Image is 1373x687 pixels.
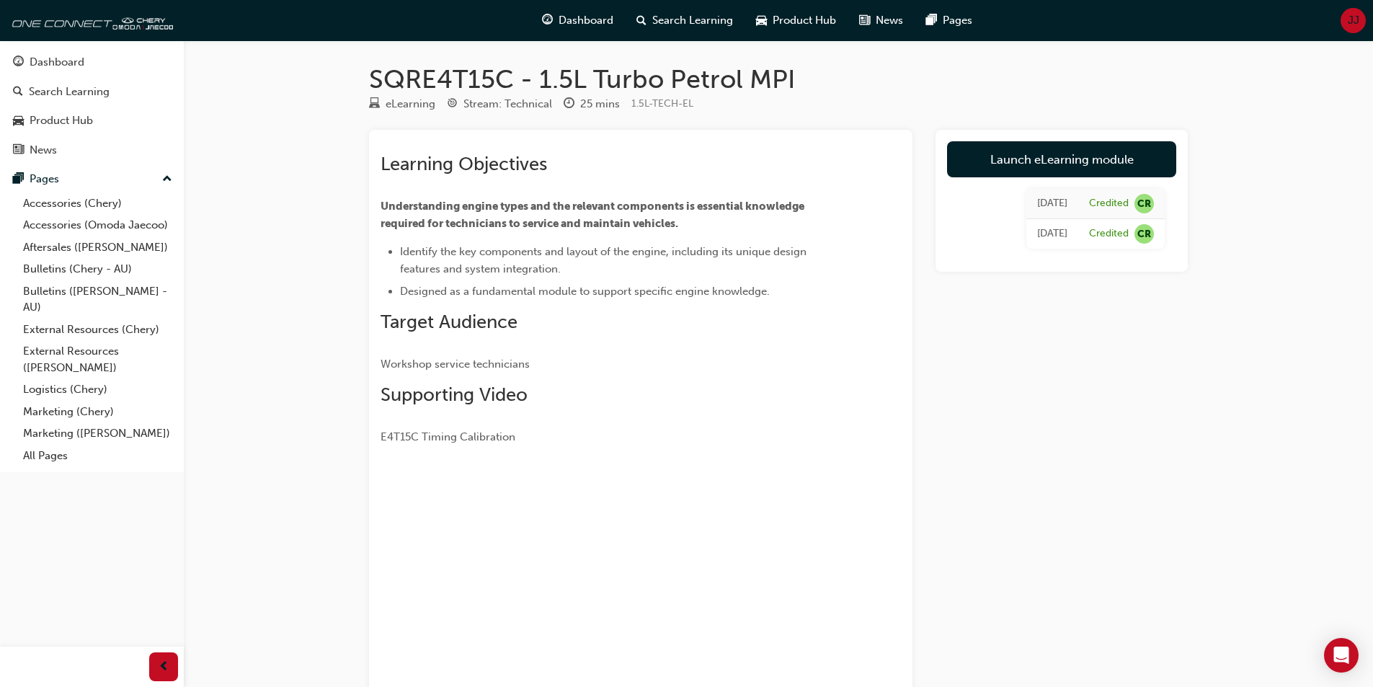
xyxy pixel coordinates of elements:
a: News [6,137,178,164]
span: null-icon [1134,194,1154,213]
span: Designed as a fundamental module to support specific engine knowledge. [400,285,770,298]
a: External Resources (Chery) [17,319,178,341]
a: guage-iconDashboard [530,6,625,35]
a: Launch eLearning module [947,141,1176,177]
a: External Resources ([PERSON_NAME]) [17,340,178,378]
div: Search Learning [29,84,110,100]
h1: SQRE4T15C - 1.5L Turbo Petrol MPI [369,63,1188,95]
div: Credited [1089,197,1129,210]
a: Search Learning [6,79,178,105]
span: guage-icon [542,12,553,30]
span: Workshop service technicians [381,358,530,371]
a: Bulletins (Chery - AU) [17,258,178,280]
span: prev-icon [159,658,169,676]
button: Pages [6,166,178,192]
div: Dashboard [30,54,84,71]
span: search-icon [13,86,23,99]
a: news-iconNews [848,6,915,35]
span: Learning Objectives [381,153,547,175]
button: JJ [1341,8,1366,33]
span: up-icon [162,170,172,189]
span: news-icon [13,144,24,157]
div: eLearning [386,96,435,112]
div: Thu Oct 17 2024 11:06:49 GMT+0800 (Australian Western Standard Time) [1037,195,1067,212]
span: clock-icon [564,98,574,111]
a: Accessories (Chery) [17,192,178,215]
div: Duration [564,95,620,113]
button: DashboardSearch LearningProduct HubNews [6,46,178,166]
div: Stream [447,95,552,113]
a: Product Hub [6,107,178,134]
img: oneconnect [7,6,173,35]
a: Bulletins ([PERSON_NAME] - AU) [17,280,178,319]
span: news-icon [859,12,870,30]
span: Learning resource code [631,97,693,110]
span: guage-icon [13,56,24,69]
div: Pages [30,171,59,187]
span: Search Learning [652,12,733,29]
a: Marketing (Chery) [17,401,178,423]
span: learningResourceType_ELEARNING-icon [369,98,380,111]
span: E4T15C Timing Calibration [381,430,515,443]
span: Understanding engine types and the relevant components is essential knowledge required for techni... [381,200,807,230]
div: News [30,142,57,159]
span: pages-icon [13,173,24,186]
div: Wed Oct 16 2024 13:18:51 GMT+0800 (Australian Western Standard Time) [1037,226,1067,242]
span: Target Audience [381,311,517,333]
span: null-icon [1134,224,1154,244]
span: car-icon [13,115,24,128]
div: Product Hub [30,112,93,129]
a: Dashboard [6,49,178,76]
a: Aftersales ([PERSON_NAME]) [17,236,178,259]
div: 25 mins [580,96,620,112]
a: Marketing ([PERSON_NAME]) [17,422,178,445]
span: car-icon [756,12,767,30]
span: Product Hub [773,12,836,29]
a: Accessories (Omoda Jaecoo) [17,214,178,236]
a: pages-iconPages [915,6,984,35]
a: All Pages [17,445,178,467]
span: Supporting Video [381,384,528,406]
div: Open Intercom Messenger [1324,638,1359,673]
span: Pages [943,12,972,29]
a: search-iconSearch Learning [625,6,745,35]
a: car-iconProduct Hub [745,6,848,35]
a: Logistics (Chery) [17,378,178,401]
div: Stream: Technical [463,96,552,112]
span: JJ [1348,12,1359,29]
span: target-icon [447,98,458,111]
span: Dashboard [559,12,613,29]
div: Credited [1089,227,1129,241]
span: search-icon [636,12,646,30]
span: pages-icon [926,12,937,30]
div: Type [369,95,435,113]
span: News [876,12,903,29]
span: Identify the key components and layout of the engine, including its unique design features and sy... [400,245,809,275]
